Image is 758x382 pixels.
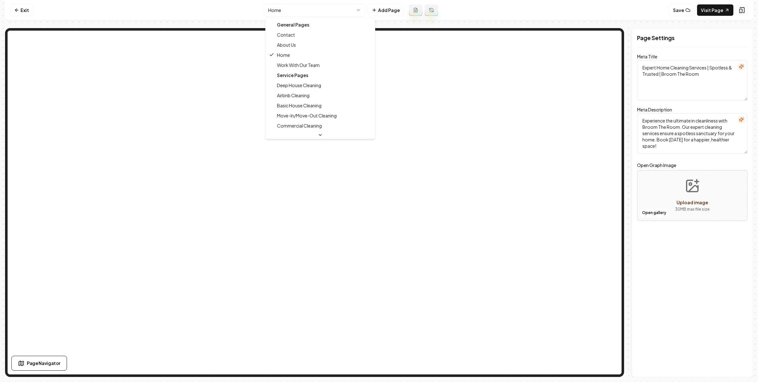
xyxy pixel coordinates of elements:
[277,32,295,38] span: Contact
[277,52,290,58] span: Home
[277,92,310,98] span: Airbnb Cleaning
[267,20,374,30] div: General Pages
[267,70,374,80] div: Service Pages
[277,112,337,119] span: Move-In/Move-Out Cleaning
[277,82,321,88] span: Deep House Cleaning
[267,131,374,141] div: Service Area Pages
[277,122,322,129] span: Commercial Cleaning
[277,102,322,109] span: Basic House Cleaning
[277,42,296,48] span: About Us
[277,62,320,68] span: Work With Our Team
